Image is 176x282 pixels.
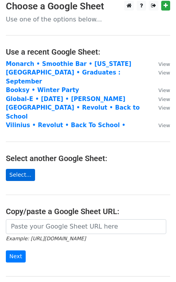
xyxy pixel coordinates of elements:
small: View [158,105,170,111]
a: View [151,122,170,129]
input: Next [6,250,26,262]
small: Example: [URL][DOMAIN_NAME] [6,236,86,241]
small: View [158,96,170,102]
a: [GEOGRAPHIC_DATA] • Graduates : September [6,69,121,85]
small: View [158,61,170,67]
h4: Copy/paste a Google Sheet URL: [6,207,170,216]
a: [GEOGRAPHIC_DATA] • Revolut • Back to School [6,104,140,120]
h4: Select another Google Sheet: [6,154,170,163]
small: View [158,122,170,128]
a: Vilinius • Revolut • Back To School • [6,122,125,129]
p: Use one of the options below... [6,15,170,23]
a: Monarch • Smoothie Bar • [US_STATE] [6,60,131,67]
a: Global-E • [DATE] • [PERSON_NAME] [6,96,125,103]
h3: Choose a Google Sheet [6,1,170,12]
small: View [158,87,170,93]
a: View [151,69,170,76]
input: Paste your Google Sheet URL here [6,219,166,234]
a: Booksy • Winter Party [6,87,79,94]
a: View [151,87,170,94]
a: View [151,60,170,67]
a: Select... [6,169,35,181]
small: View [158,70,170,76]
h4: Use a recent Google Sheet: [6,47,170,57]
a: View [151,104,170,111]
a: View [151,96,170,103]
